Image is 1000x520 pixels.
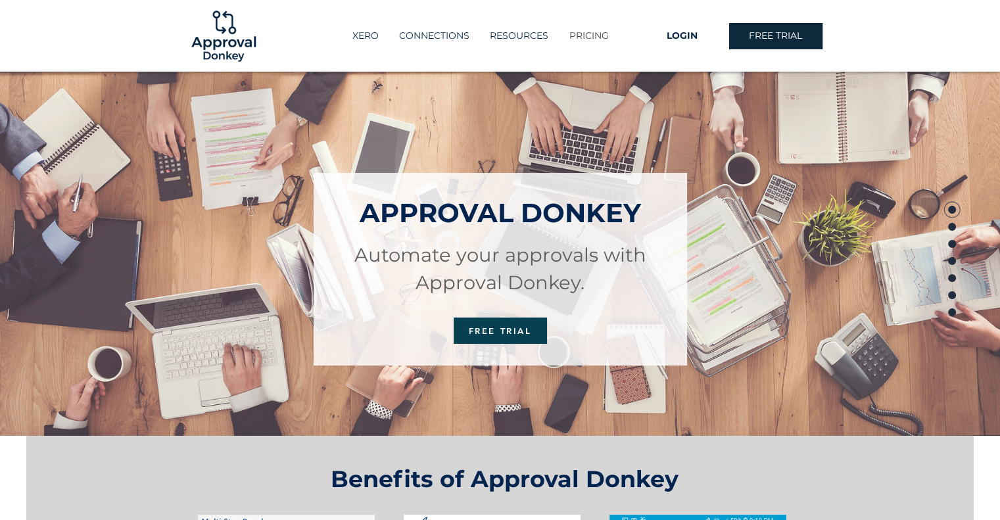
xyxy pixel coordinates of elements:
span: FREE TRIAL [749,30,802,43]
p: XERO [346,25,385,47]
nav: Site [325,25,636,47]
a: PRICING [558,25,619,47]
a: CONNECTIONS [388,25,479,47]
span: LOGIN [667,30,698,43]
span: Benefits of Approval Donkey [331,465,679,493]
a: LOGIN [636,23,729,49]
img: Logo-01.png [188,1,259,72]
span: APPROVAL DONKEY [360,197,641,229]
a: FREE TRIAL [454,318,547,344]
a: XERO [342,25,388,47]
div: RESOURCES [479,25,558,47]
span: FREE TRIAL [469,325,532,336]
p: CONNECTIONS [393,25,476,47]
span: Automate your approvals with Approval Donkey. [354,243,646,294]
p: PRICING [563,25,615,47]
a: FREE TRIAL [729,23,822,49]
p: RESOURCES [483,25,555,47]
nav: Page [943,201,961,319]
